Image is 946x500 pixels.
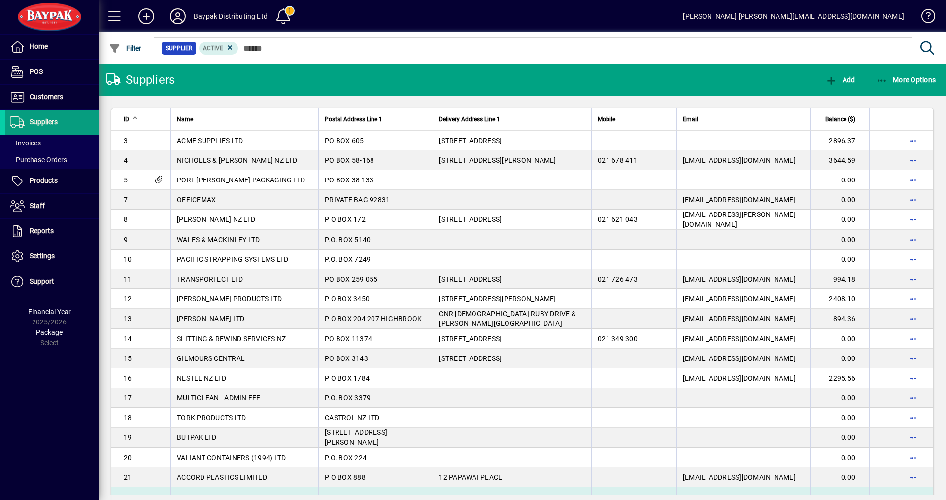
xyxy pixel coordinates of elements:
[177,315,244,322] span: [PERSON_NAME] LTD
[177,414,246,422] span: TORK PRODUCTS LTD
[325,176,373,184] span: PO BOX 38 133
[810,349,869,368] td: 0.00
[5,135,99,151] a: Invoices
[598,275,638,283] span: 021 726 473
[124,473,132,481] span: 21
[874,71,939,89] button: More Options
[914,2,934,34] a: Knowledge Base
[124,156,128,164] span: 4
[905,370,921,386] button: More options
[598,114,615,125] span: Mobile
[124,355,132,362] span: 15
[124,255,132,263] span: 10
[124,454,132,462] span: 20
[683,156,796,164] span: [EMAIL_ADDRESS][DOMAIN_NAME]
[30,177,58,184] span: Products
[124,236,128,244] span: 9
[5,194,99,218] a: Staff
[325,454,367,462] span: P.O. BOX 224
[124,394,132,402] span: 17
[325,156,374,164] span: PO BOX 58-168
[177,454,286,462] span: VALIANT CONTAINERS (1994) LTD
[683,295,796,303] span: [EMAIL_ADDRESS][DOMAIN_NAME]
[825,76,855,84] span: Add
[439,275,502,283] span: [STREET_ADDRESS]
[177,255,288,263] span: PACIFIC STRAPPING SYSTEMS LTD
[177,176,305,184] span: PORT [PERSON_NAME] PACKAGING LTD
[5,85,99,109] a: Customers
[177,275,243,283] span: TRANSPORTECT LTD
[683,211,796,228] span: [EMAIL_ADDRESS][PERSON_NAME][DOMAIN_NAME]
[325,394,371,402] span: P.O. BOX 3379
[325,355,368,362] span: PO BOX 3143
[905,133,921,148] button: More options
[598,335,638,343] span: 021 349 300
[810,448,869,467] td: 0.00
[177,196,216,204] span: OFFICEMAX
[810,388,869,408] td: 0.00
[177,215,255,223] span: [PERSON_NAME] NZ LTD
[177,236,260,244] span: WALES & MACKINLEY LTD
[905,291,921,307] button: More options
[325,473,366,481] span: P O BOX 888
[177,114,193,125] span: Name
[683,275,796,283] span: [EMAIL_ADDRESS][DOMAIN_NAME]
[162,7,194,25] button: Profile
[905,429,921,445] button: More options
[177,295,282,303] span: [PERSON_NAME] PRODUCTS LTD
[124,374,132,382] span: 16
[439,137,502,144] span: [STREET_ADDRESS]
[439,114,500,125] span: Delivery Address Line 1
[124,433,132,441] span: 19
[5,35,99,59] a: Home
[30,68,43,75] span: POS
[810,250,869,269] td: 0.00
[124,215,128,223] span: 8
[177,137,243,144] span: ACME SUPPLIES LTD
[10,139,41,147] span: Invoices
[810,467,869,487] td: 0.00
[683,355,796,362] span: [EMAIL_ADDRESS][DOMAIN_NAME]
[5,151,99,168] a: Purchase Orders
[683,8,904,24] div: [PERSON_NAME] [PERSON_NAME][EMAIL_ADDRESS][DOMAIN_NAME]
[439,295,556,303] span: [STREET_ADDRESS][PERSON_NAME]
[905,410,921,426] button: More options
[325,295,370,303] span: P O BOX 3450
[810,170,869,190] td: 0.00
[325,335,372,343] span: PO BOX 11374
[106,39,144,57] button: Filter
[325,429,387,446] span: [STREET_ADDRESS][PERSON_NAME]
[905,450,921,465] button: More options
[30,227,54,235] span: Reports
[325,315,422,322] span: P O BOX 204 207 HIGHBROOK
[810,150,869,170] td: 3644.59
[598,156,638,164] span: 021 678 411
[30,277,54,285] span: Support
[683,196,796,204] span: [EMAIL_ADDRESS][DOMAIN_NAME]
[816,114,864,125] div: Balance ($)
[810,210,869,230] td: 0.00
[810,289,869,309] td: 2408.10
[36,328,63,336] span: Package
[325,114,382,125] span: Postal Address Line 1
[124,114,140,125] div: ID
[810,190,869,210] td: 0.00
[177,156,297,164] span: NICHOLLS & [PERSON_NAME] NZ LTD
[124,335,132,343] span: 14
[30,202,45,210] span: Staff
[124,176,128,184] span: 5
[5,269,99,294] a: Support
[30,42,48,50] span: Home
[905,232,921,248] button: More options
[166,43,192,53] span: Supplier
[810,309,869,329] td: 894.36
[810,329,869,349] td: 0.00
[177,114,312,125] div: Name
[810,269,869,289] td: 994.18
[683,315,796,322] span: [EMAIL_ADDRESS][DOMAIN_NAME]
[810,428,869,448] td: 0.00
[5,60,99,84] a: POS
[325,275,378,283] span: PO BOX 259 055
[598,114,671,125] div: Mobile
[325,215,366,223] span: P O BOX 172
